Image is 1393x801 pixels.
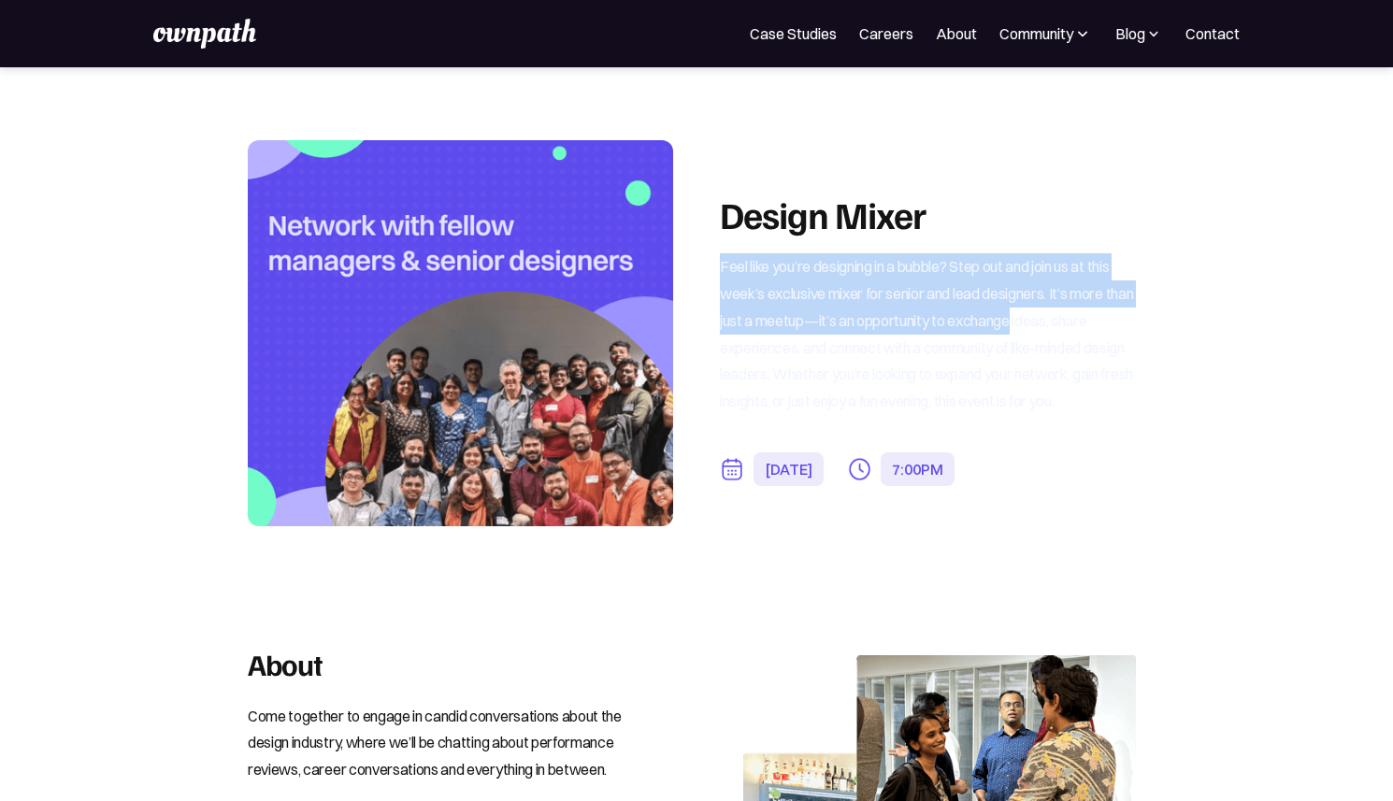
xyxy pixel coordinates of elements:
p: Feel like you’re designing in a bubble? Step out and join us at this week’s exclusive mixer for s... [720,251,1136,415]
div: 7:00PM [881,452,955,486]
div: [DATE] [754,452,824,486]
a: Careers [859,22,913,45]
p: Come together to engage in candid conversations about the design industry, where we’ll be chattin... [248,703,650,783]
a: Case Studies [750,22,837,45]
div: Community [999,22,1073,45]
h1: Design Mixer [720,192,1145,236]
div: Blog [1115,22,1145,45]
a: Contact [1185,22,1240,45]
a: About [936,22,977,45]
div: Blog [1114,22,1163,45]
h4: About [248,646,659,681]
div: Community [999,22,1092,45]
